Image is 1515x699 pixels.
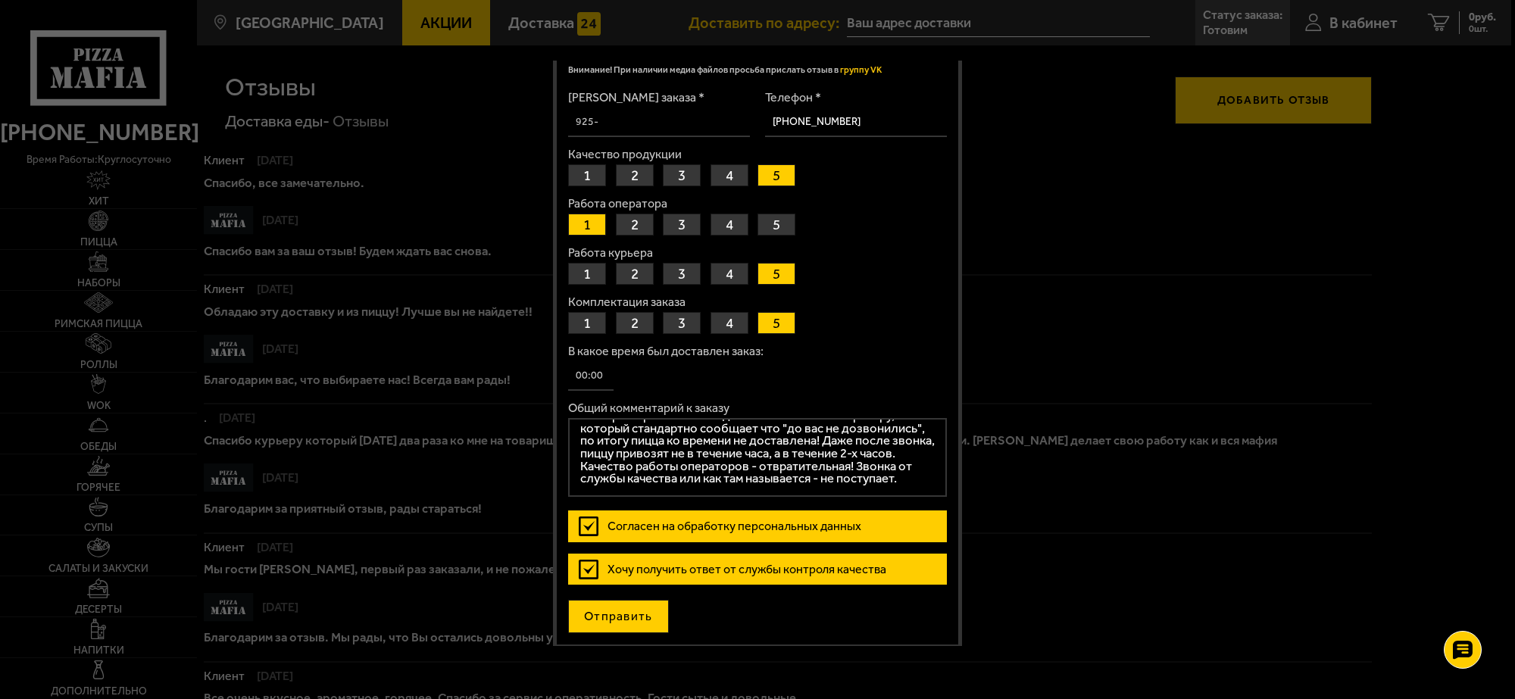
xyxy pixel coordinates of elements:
[568,148,947,161] label: Качество продукции
[711,312,748,334] button: 4
[568,510,947,542] label: Согласен на обработку персональных данных
[616,263,654,285] button: 2
[765,108,947,137] input: +7(
[711,164,748,186] button: 4
[711,263,748,285] button: 4
[568,312,606,334] button: 1
[663,214,701,236] button: 3
[568,345,947,357] label: В какое время был доставлен заказ:
[568,554,947,585] label: Хочу получить ответ от службы контроля качества
[616,164,654,186] button: 2
[711,214,748,236] button: 4
[568,198,947,210] label: Работа оператора
[765,92,947,104] label: Телефон *
[568,402,947,414] label: Общий комментарий к заказу
[840,64,882,75] a: группу VK
[663,312,701,334] button: 3
[568,263,606,285] button: 1
[568,418,947,497] textarea: Не первый раз заказ находят после звонка к оператору, который стандартно сообщает что "до вас не ...
[757,164,795,186] button: 5
[568,92,750,104] label: [PERSON_NAME] заказа *
[568,361,614,391] input: 00:00
[568,108,750,137] input: 925-
[568,164,606,186] button: 1
[757,312,795,334] button: 5
[663,164,701,186] button: 3
[616,312,654,334] button: 2
[757,214,795,236] button: 5
[568,214,606,236] button: 1
[757,263,795,285] button: 5
[568,247,947,259] label: Работа курьера
[568,296,947,308] label: Комплектация заказа
[616,214,654,236] button: 2
[663,263,701,285] button: 3
[568,64,947,76] p: Внимание! При наличии медиа файлов просьба прислать отзыв в
[568,600,669,633] button: Отправить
